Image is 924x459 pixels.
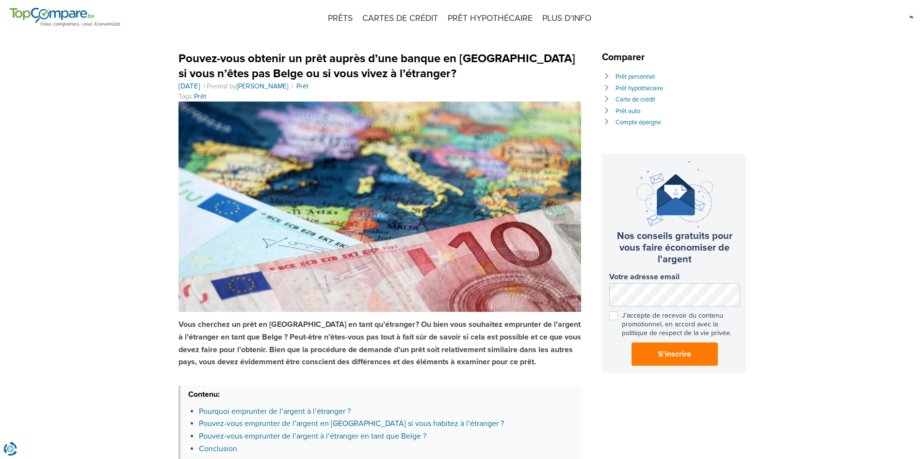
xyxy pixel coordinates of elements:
[616,73,655,81] a: Prêt personnel
[202,82,207,90] span: |
[237,82,288,90] a: [PERSON_NAME]
[602,51,649,63] span: Comparer
[180,386,581,402] h3: Contenu:
[178,51,581,102] header: Tags:
[909,10,914,24] img: nl.svg
[194,92,206,101] a: Prêt
[296,82,308,90] a: Prêt
[178,102,581,312] img: Prêt en Belgique pour les étrangers
[290,82,294,90] span: |
[658,348,691,360] span: S'inscrire
[609,311,740,338] label: J'accepte de recevoir du contenu promotionnel, en accord avec la politique de respect de la vie p...
[616,96,655,103] a: Carte de crédit
[609,230,740,265] h3: Nos conseils gratuits pour vous faire économiser de l'argent
[199,419,504,428] a: Pouvez-vous emprunter de l’argent en [GEOGRAPHIC_DATA] si vous habitez à l’étranger ?
[178,82,200,90] a: [DATE]
[636,161,713,228] img: newsletter
[616,119,661,126] a: Compte épargne
[199,407,351,416] a: Pourquoi emprunter de l’argent à l’étranger ?
[207,82,290,90] span: Posted by
[178,51,581,81] h1: Pouvez-vous obtenir un prêt auprès d’une banque en [GEOGRAPHIC_DATA] si vous n’êtes pas Belge ou ...
[632,342,718,366] button: S'inscrire
[178,320,581,367] strong: Vous cherchez un prêt en [GEOGRAPHIC_DATA] en tant qu’étranger ? Ou bien vous souhaitez emprunter...
[609,272,740,282] label: Votre adresse email
[199,444,237,454] a: Conclusion
[616,107,640,115] a: Prêt auto
[199,431,426,441] a: Pouvez-vous emprunter de l’argent à l’étranger en tant que Belge ?
[616,85,663,92] a: Prêt hypothécaire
